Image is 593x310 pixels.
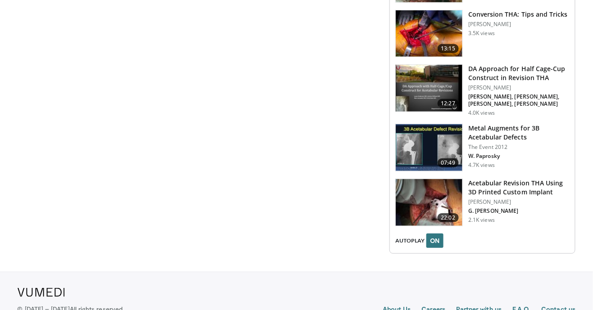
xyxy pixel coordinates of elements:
span: 07:49 [438,158,459,167]
span: AUTOPLAY [395,237,425,245]
h3: Metal Augments for 3B Acetabular Defects [468,124,570,142]
p: [PERSON_NAME], [PERSON_NAME], [PERSON_NAME], [PERSON_NAME] [468,93,570,108]
a: 12:27 DA Approach for Half Cage-Cup Construct in Revision THA [PERSON_NAME] [PERSON_NAME], [PERSO... [395,64,570,117]
img: heCDP4pTuni5z6vX4xMDoxOmtxOwKG7D_3.150x105_q85_crop-smart_upscale.jpg [396,124,462,171]
p: 2.1K views [468,216,495,224]
img: d6f7766b-0582-4666-9529-85d89f05ebbf.150x105_q85_crop-smart_upscale.jpg [396,10,462,57]
h3: Conversion THA: Tips and Tricks [468,10,568,19]
p: G. [PERSON_NAME] [468,207,570,215]
h3: Acetabular Revision THA Using 3D Printed Custom Implant [468,179,570,197]
img: VuMedi Logo [18,288,65,297]
span: 12:27 [438,99,459,108]
a: 22:02 Acetabular Revision THA Using 3D Printed Custom Implant [PERSON_NAME] G. [PERSON_NAME] 2.1K... [395,179,570,226]
p: The Event 2012 [468,144,570,151]
p: W. Paprosky [468,153,570,160]
p: [PERSON_NAME] [468,84,570,91]
img: 638b7ae4-6ae5-40ff-aacd-308e09164633.150x105_q85_crop-smart_upscale.jpg [396,65,462,112]
a: 07:49 Metal Augments for 3B Acetabular Defects The Event 2012 W. Paprosky 4.7K views [395,124,570,171]
span: 13:15 [438,44,459,53]
button: ON [426,234,444,248]
p: 4.7K views [468,162,495,169]
p: 3.5K views [468,30,495,37]
p: [PERSON_NAME] [468,198,570,206]
a: 13:15 Conversion THA: Tips and Tricks [PERSON_NAME] 3.5K views [395,10,570,58]
p: [PERSON_NAME] [468,21,568,28]
span: 22:02 [438,213,459,222]
h3: DA Approach for Half Cage-Cup Construct in Revision THA [468,64,570,82]
img: 10496904-4454-4c9a-9b4a-6ddfe8234fc4.150x105_q85_crop-smart_upscale.jpg [396,179,462,226]
p: 4.0K views [468,109,495,117]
